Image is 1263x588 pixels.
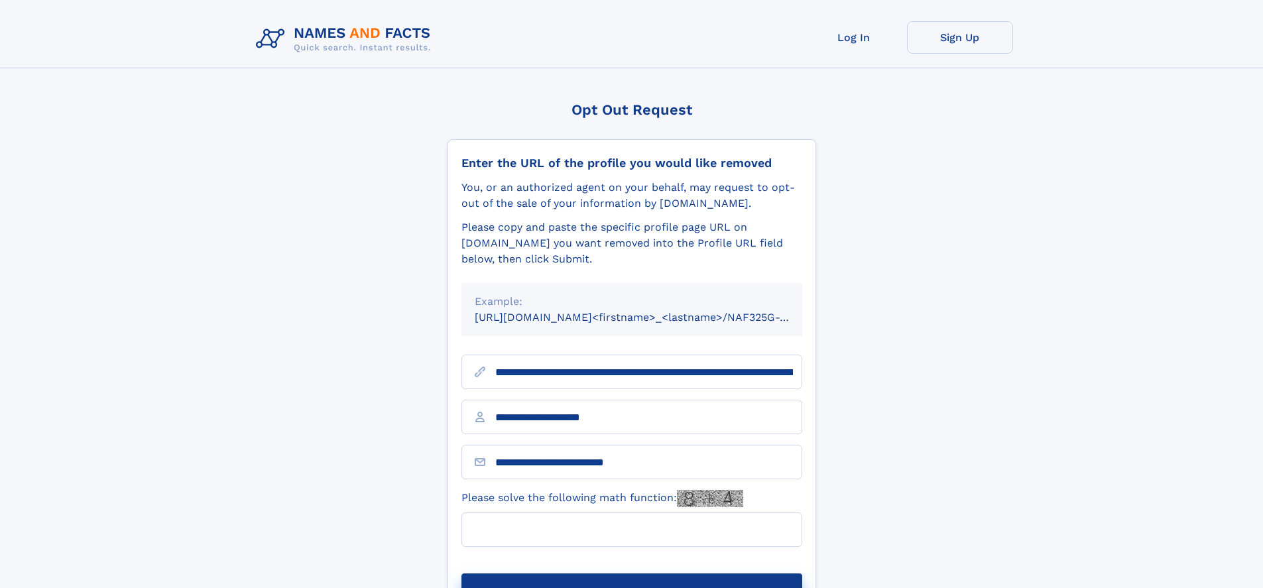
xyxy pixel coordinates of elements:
div: Please copy and paste the specific profile page URL on [DOMAIN_NAME] you want removed into the Pr... [461,219,802,267]
label: Please solve the following math function: [461,490,743,507]
div: Example: [475,294,789,310]
div: Enter the URL of the profile you would like removed [461,156,802,170]
small: [URL][DOMAIN_NAME]<firstname>_<lastname>/NAF325G-xxxxxxxx [475,311,827,323]
img: Logo Names and Facts [251,21,442,57]
div: You, or an authorized agent on your behalf, may request to opt-out of the sale of your informatio... [461,180,802,211]
a: Log In [801,21,907,54]
a: Sign Up [907,21,1013,54]
div: Opt Out Request [448,101,816,118]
